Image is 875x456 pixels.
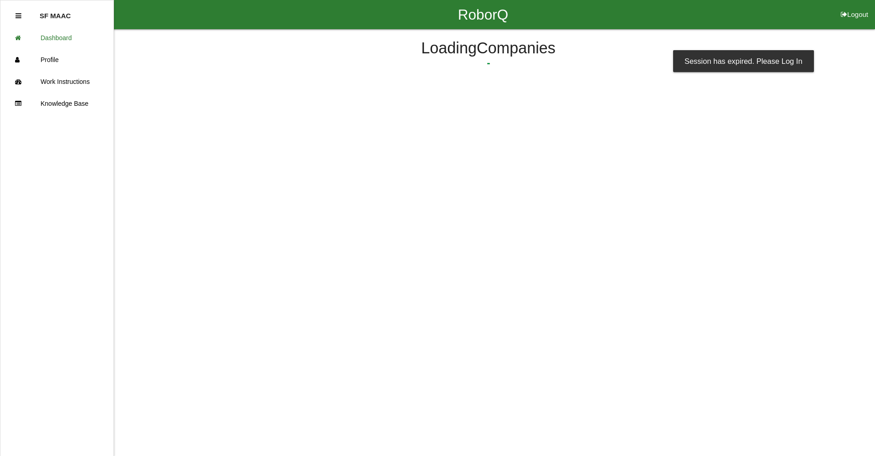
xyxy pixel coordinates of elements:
[137,40,840,57] h4: Loading Companies
[0,49,113,71] a: Profile
[673,50,814,72] div: Session has expired. Please Log In
[0,93,113,114] a: Knowledge Base
[0,71,113,93] a: Work Instructions
[0,27,113,49] a: Dashboard
[15,5,21,27] div: Close
[40,5,71,20] p: SF MAAC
